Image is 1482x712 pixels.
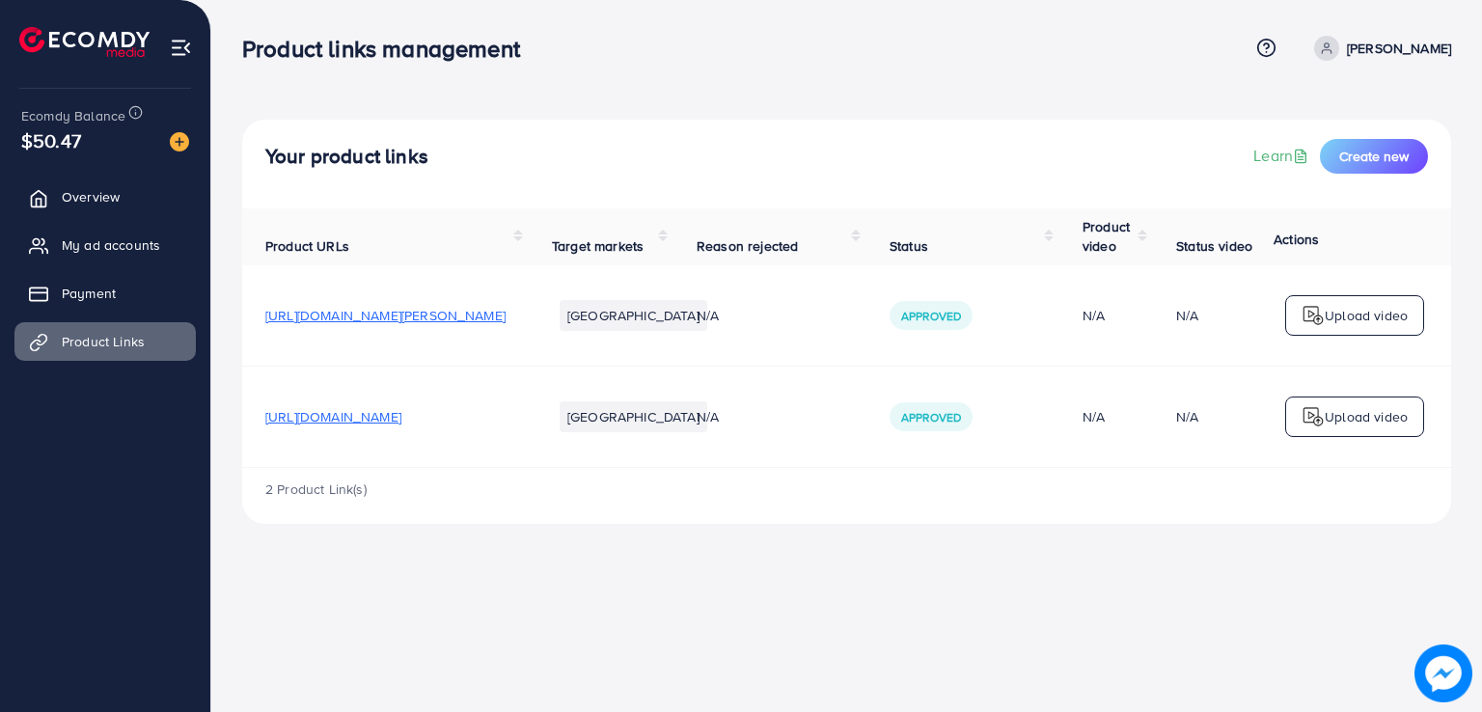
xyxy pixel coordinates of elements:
[1325,304,1408,327] p: Upload video
[697,306,719,325] span: N/A
[1083,306,1130,325] div: N/A
[265,479,367,499] span: 2 Product Link(s)
[1083,217,1130,256] span: Product video
[697,236,798,256] span: Reason rejected
[1176,306,1198,325] div: N/A
[1339,147,1409,166] span: Create new
[560,401,707,432] li: [GEOGRAPHIC_DATA]
[1325,405,1408,428] p: Upload video
[265,236,349,256] span: Product URLs
[62,235,160,255] span: My ad accounts
[1302,405,1325,428] img: logo
[552,236,644,256] span: Target markets
[19,27,150,57] img: logo
[242,35,535,63] h3: Product links management
[62,187,120,206] span: Overview
[14,178,196,216] a: Overview
[21,126,81,154] span: $50.47
[1320,139,1428,174] button: Create new
[265,306,506,325] span: [URL][DOMAIN_NAME][PERSON_NAME]
[1306,36,1451,61] a: [PERSON_NAME]
[62,284,116,303] span: Payment
[901,409,961,425] span: Approved
[14,226,196,264] a: My ad accounts
[1274,230,1319,249] span: Actions
[14,322,196,361] a: Product Links
[265,145,428,169] h4: Your product links
[21,106,125,125] span: Ecomdy Balance
[697,407,719,426] span: N/A
[62,332,145,351] span: Product Links
[170,37,192,59] img: menu
[901,308,961,324] span: Approved
[1176,236,1252,256] span: Status video
[14,274,196,313] a: Payment
[1414,644,1472,702] img: image
[560,300,707,331] li: [GEOGRAPHIC_DATA]
[170,132,189,151] img: image
[1176,407,1198,426] div: N/A
[265,407,401,426] span: [URL][DOMAIN_NAME]
[890,236,928,256] span: Status
[1083,407,1130,426] div: N/A
[1347,37,1451,60] p: [PERSON_NAME]
[1253,145,1312,167] a: Learn
[1302,304,1325,327] img: logo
